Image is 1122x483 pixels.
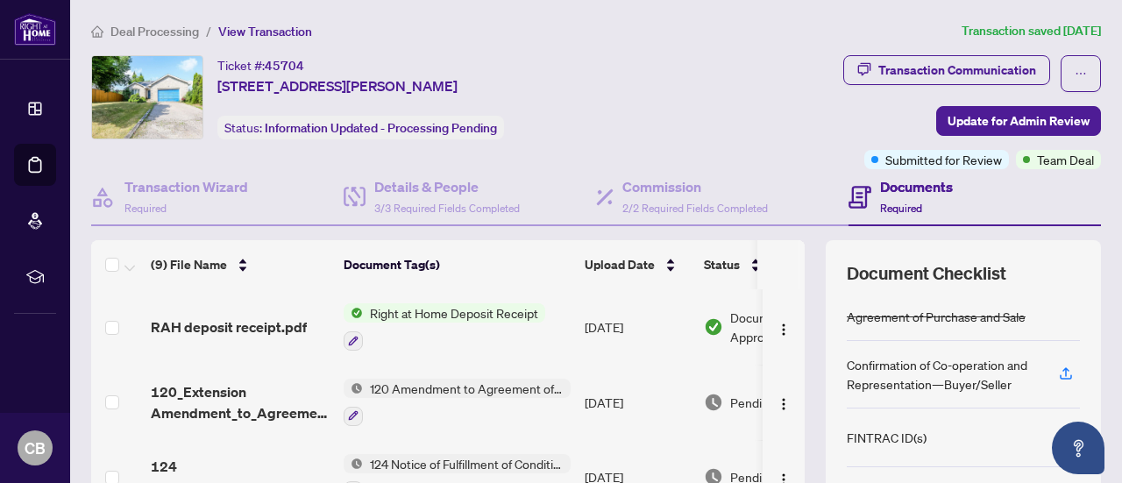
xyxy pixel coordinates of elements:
[847,355,1038,394] div: Confirmation of Co-operation and Representation—Buyer/Seller
[363,303,545,323] span: Right at Home Deposit Receipt
[217,75,458,96] span: [STREET_ADDRESS][PERSON_NAME]
[337,240,578,289] th: Document Tag(s)
[885,150,1002,169] span: Submitted for Review
[578,289,697,365] td: [DATE]
[374,202,520,215] span: 3/3 Required Fields Completed
[777,323,791,337] img: Logo
[374,176,520,197] h4: Details & People
[344,379,571,426] button: Status Icon120 Amendment to Agreement of Purchase and Sale
[936,106,1101,136] button: Update for Admin Review
[585,255,655,274] span: Upload Date
[878,56,1036,84] div: Transaction Communication
[151,316,307,337] span: RAH deposit receipt.pdf
[880,176,953,197] h4: Documents
[847,261,1006,286] span: Document Checklist
[948,107,1090,135] span: Update for Admin Review
[704,317,723,337] img: Document Status
[218,24,312,39] span: View Transaction
[124,202,167,215] span: Required
[1075,67,1087,80] span: ellipsis
[217,55,304,75] div: Ticket #:
[344,303,363,323] img: Status Icon
[622,176,768,197] h4: Commission
[578,240,697,289] th: Upload Date
[265,120,497,136] span: Information Updated - Processing Pending
[847,307,1026,326] div: Agreement of Purchase and Sale
[777,397,791,411] img: Logo
[363,379,571,398] span: 120 Amendment to Agreement of Purchase and Sale
[622,202,768,215] span: 2/2 Required Fields Completed
[206,21,211,41] li: /
[363,454,571,473] span: 124 Notice of Fulfillment of Condition(s) - Agreement of Purchase and Sale
[770,313,798,341] button: Logo
[770,388,798,416] button: Logo
[962,21,1101,41] article: Transaction saved [DATE]
[92,56,202,139] img: IMG-S12279428_1.jpg
[730,393,818,412] span: Pending Review
[151,381,330,423] span: 120_Extension Amendment_to_Agreement_of_Purchase_and_Sale_-_A_-_PropTx-[PERSON_NAME].pdf
[344,454,363,473] img: Status Icon
[91,25,103,38] span: home
[144,240,337,289] th: (9) File Name
[1037,150,1094,169] span: Team Deal
[265,58,304,74] span: 45704
[704,393,723,412] img: Document Status
[704,255,740,274] span: Status
[843,55,1050,85] button: Transaction Communication
[124,176,248,197] h4: Transaction Wizard
[14,13,56,46] img: logo
[217,116,504,139] div: Status:
[344,379,363,398] img: Status Icon
[1052,422,1104,474] button: Open asap
[730,308,839,346] span: Document Approved
[25,436,46,460] span: CB
[697,240,846,289] th: Status
[880,202,922,215] span: Required
[578,365,697,440] td: [DATE]
[344,303,545,351] button: Status IconRight at Home Deposit Receipt
[847,428,927,447] div: FINTRAC ID(s)
[151,255,227,274] span: (9) File Name
[110,24,199,39] span: Deal Processing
